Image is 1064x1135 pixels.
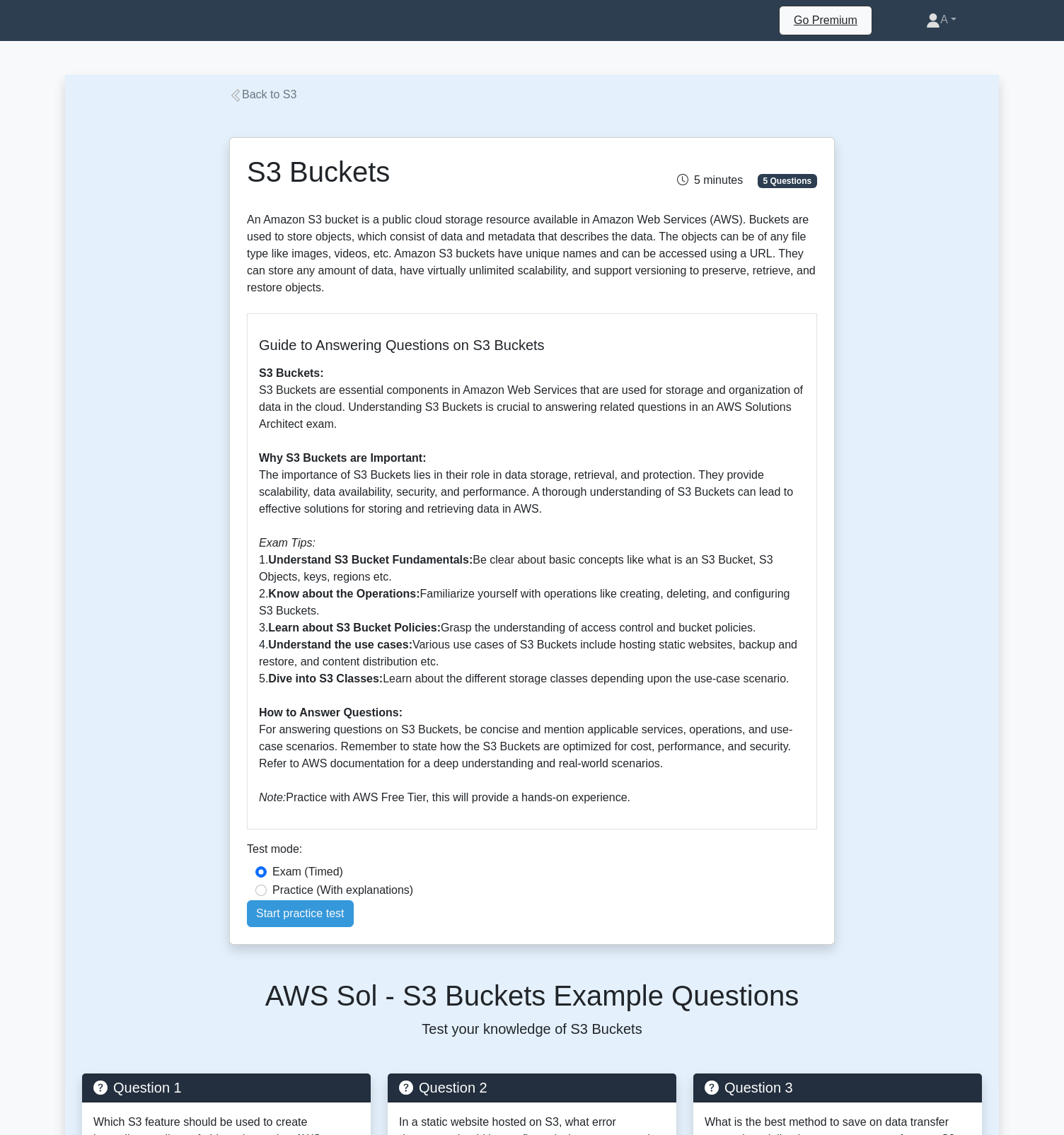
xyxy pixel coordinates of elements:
[268,588,420,600] b: Know about the Operations:
[785,11,866,29] a: Go Premium
[82,1018,982,1040] p: Test your knowledge of S3 Buckets
[272,863,343,880] label: Exam (Timed)
[758,174,817,188] span: 5 Questions
[268,622,441,634] b: Learn about S3 Bucket Policies:
[259,337,805,354] h5: Guide to Answering Questions on S3 Buckets
[268,673,383,685] b: Dive into S3 Classes:
[272,882,413,899] label: Practice (With explanations)
[259,365,805,806] p: S3 Buckets are essential components in Amazon Web Services that are used for storage and organiza...
[259,791,286,803] i: Note:
[259,706,403,718] b: How to Answer Questions:
[247,211,817,302] p: An Amazon S3 bucket is a public cloud storage resource available in Amazon Web Services (AWS). Bu...
[892,6,990,34] a: A
[93,1079,359,1096] h5: Question 1
[259,367,324,379] b: S3 Buckets:
[677,174,743,186] span: 5 minutes
[268,554,473,566] b: Understand S3 Bucket Fundamentals:
[259,452,427,464] b: Why S3 Buckets are Important:
[247,841,817,863] div: Test mode:
[705,1079,971,1096] h5: Question 3
[268,639,412,651] b: Understand the use cases:
[247,900,354,927] a: Start practice test
[247,155,621,189] h1: S3 Buckets
[399,1079,665,1096] h5: Question 2
[259,537,316,549] i: Exam Tips:
[229,88,296,100] a: Back to S3
[82,979,982,1013] h5: AWS Sol - S3 Buckets Example Questions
